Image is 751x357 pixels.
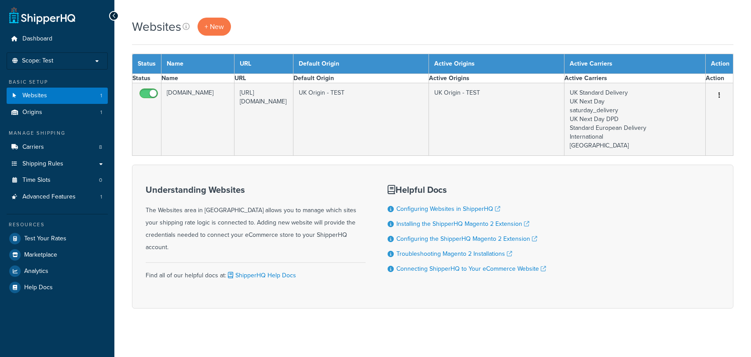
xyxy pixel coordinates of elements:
[388,185,546,195] h3: Helpful Docs
[7,221,108,228] div: Resources
[7,104,108,121] li: Origins
[564,83,705,156] td: UK Standard Delivery UK Next Day saturday_delivery UK Next Day DPD Standard European Delivery Int...
[100,193,102,201] span: 1
[22,57,53,65] span: Scope: Test
[22,35,52,43] span: Dashboard
[205,22,224,32] span: + New
[564,54,705,74] th: Active Carriers
[22,177,51,184] span: Time Slots
[7,172,108,188] li: Time Slots
[7,280,108,295] a: Help Docs
[396,204,500,213] a: Configuring Websites in ShipperHQ
[99,177,102,184] span: 0
[100,92,102,99] span: 1
[429,74,564,83] th: Active Origins
[7,88,108,104] li: Websites
[226,271,296,280] a: ShipperHQ Help Docs
[234,74,293,83] th: URL
[132,18,181,35] h1: Websites
[22,193,76,201] span: Advanced Features
[146,185,366,195] h3: Understanding Websites
[24,268,48,275] span: Analytics
[429,83,564,156] td: UK Origin - TEST
[7,231,108,247] a: Test Your Rates
[146,262,366,282] div: Find all of our helpful docs at:
[24,284,53,291] span: Help Docs
[7,172,108,188] a: Time Slots 0
[22,92,47,99] span: Websites
[7,78,108,86] div: Basic Setup
[22,160,63,168] span: Shipping Rules
[7,189,108,205] li: Advanced Features
[132,74,161,83] th: Status
[429,54,564,74] th: Active Origins
[293,83,429,156] td: UK Origin - TEST
[396,264,546,273] a: Connecting ShipperHQ to Your eCommerce Website
[161,83,234,156] td: [DOMAIN_NAME]
[293,54,429,74] th: Default Origin
[132,54,161,74] th: Status
[7,156,108,172] a: Shipping Rules
[396,219,529,228] a: Installing the ShipperHQ Magento 2 Extension
[7,104,108,121] a: Origins 1
[706,74,733,83] th: Action
[24,251,57,259] span: Marketplace
[234,83,293,156] td: [URL][DOMAIN_NAME]
[22,109,42,116] span: Origins
[161,54,234,74] th: Name
[7,263,108,279] a: Analytics
[7,129,108,137] div: Manage Shipping
[22,144,44,151] span: Carriers
[9,7,75,24] a: ShipperHQ Home
[100,109,102,116] span: 1
[706,54,733,74] th: Action
[161,74,234,83] th: Name
[293,74,429,83] th: Default Origin
[198,18,231,36] a: + New
[7,139,108,155] li: Carriers
[234,54,293,74] th: URL
[99,144,102,151] span: 8
[564,74,705,83] th: Active Carriers
[146,185,366,254] div: The Websites area in [GEOGRAPHIC_DATA] allows you to manage which sites your shipping rate logic ...
[7,247,108,263] a: Marketplace
[7,189,108,205] a: Advanced Features 1
[24,235,66,243] span: Test Your Rates
[7,31,108,47] a: Dashboard
[396,249,512,258] a: Troubleshooting Magento 2 Installations
[7,88,108,104] a: Websites 1
[396,234,537,243] a: Configuring the ShipperHQ Magento 2 Extension
[7,139,108,155] a: Carriers 8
